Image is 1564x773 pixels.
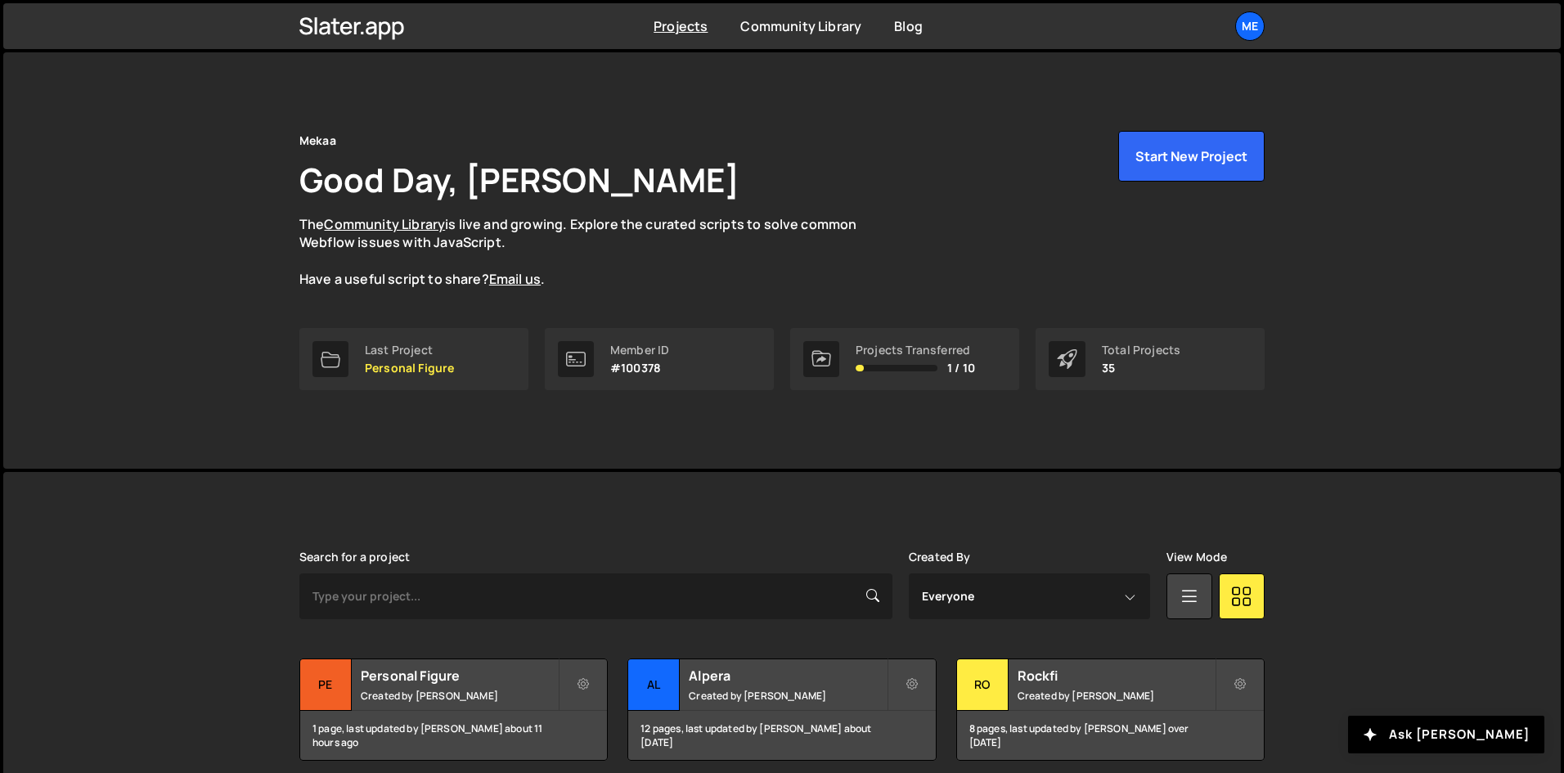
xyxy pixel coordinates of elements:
h1: Good Day, [PERSON_NAME] [299,157,739,202]
div: Projects Transferred [856,344,975,357]
div: 8 pages, last updated by [PERSON_NAME] over [DATE] [957,711,1264,760]
small: Created by [PERSON_NAME] [689,689,886,703]
div: Member ID [610,344,669,357]
h2: Alpera [689,667,886,685]
a: Al Alpera Created by [PERSON_NAME] 12 pages, last updated by [PERSON_NAME] about [DATE] [627,658,936,761]
div: Last Project [365,344,454,357]
label: Search for a project [299,551,410,564]
small: Created by [PERSON_NAME] [361,689,558,703]
div: Total Projects [1102,344,1180,357]
small: Created by [PERSON_NAME] [1018,689,1215,703]
a: Me [1235,11,1265,41]
h2: Rockfi [1018,667,1215,685]
a: Blog [894,17,923,35]
div: 1 page, last updated by [PERSON_NAME] about 11 hours ago [300,711,607,760]
a: Projects [654,17,708,35]
input: Type your project... [299,573,892,619]
span: 1 / 10 [947,362,975,375]
div: Ro [957,659,1009,711]
p: The is live and growing. Explore the curated scripts to solve common Webflow issues with JavaScri... [299,215,888,289]
p: #100378 [610,362,669,375]
a: Email us [489,270,541,288]
label: View Mode [1166,551,1227,564]
button: Start New Project [1118,131,1265,182]
p: Personal Figure [365,362,454,375]
div: 12 pages, last updated by [PERSON_NAME] about [DATE] [628,711,935,760]
button: Ask [PERSON_NAME] [1348,716,1544,753]
div: Al [628,659,680,711]
label: Created By [909,551,971,564]
a: Community Library [324,215,445,233]
a: Pe Personal Figure Created by [PERSON_NAME] 1 page, last updated by [PERSON_NAME] about 11 hours ago [299,658,608,761]
a: Ro Rockfi Created by [PERSON_NAME] 8 pages, last updated by [PERSON_NAME] over [DATE] [956,658,1265,761]
div: Mekaa [299,131,336,151]
a: Last Project Personal Figure [299,328,528,390]
h2: Personal Figure [361,667,558,685]
a: Community Library [740,17,861,35]
div: Pe [300,659,352,711]
p: 35 [1102,362,1180,375]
